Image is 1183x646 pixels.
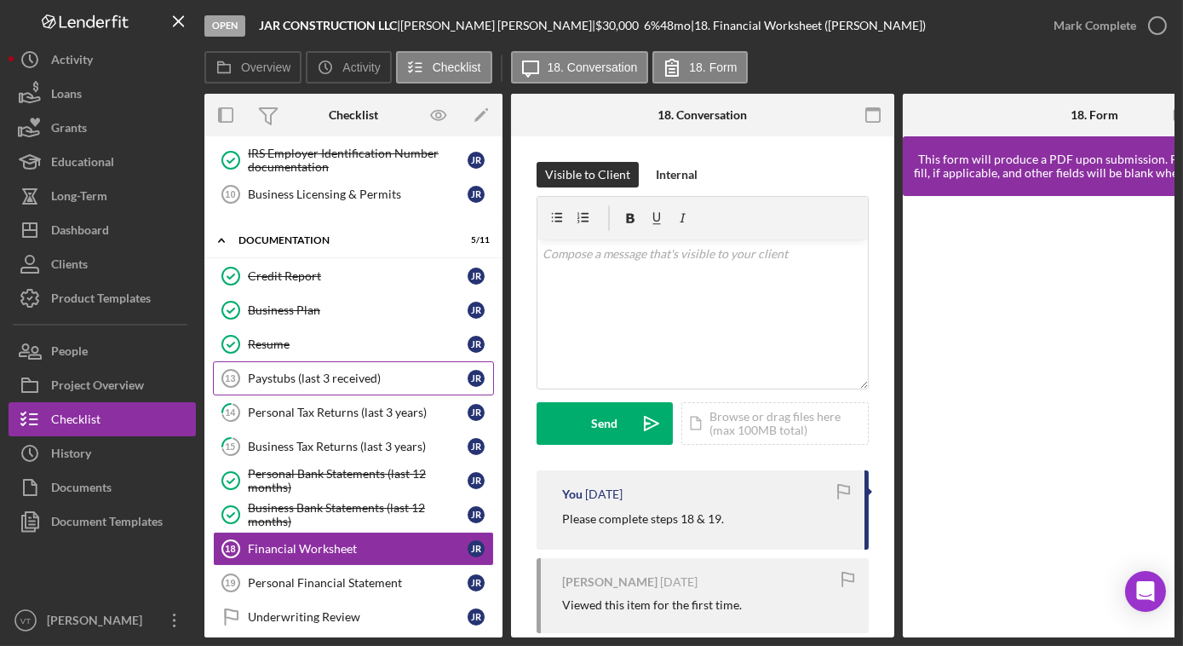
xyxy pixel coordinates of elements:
div: Business Tax Returns (last 3 years) [248,440,468,453]
div: 48 mo [660,19,691,32]
a: Business Bank Statements (last 12 months)JR [213,498,494,532]
div: Mark Complete [1054,9,1136,43]
div: 6 % [644,19,660,32]
div: Financial Worksheet [248,542,468,556]
tspan: 14 [226,407,237,418]
label: 18. Form [689,61,737,74]
div: Personal Tax Returns (last 3 years) [248,406,468,419]
p: Please complete steps 18 & 19. [562,510,724,528]
div: Checklist [51,402,100,441]
a: Credit ReportJR [213,259,494,293]
div: Personal Financial Statement [248,576,468,590]
tspan: 13 [225,373,235,384]
div: Open Intercom Messenger [1125,571,1166,612]
text: VT [20,616,31,626]
div: Documentation [238,235,447,245]
a: 19Personal Financial StatementJR [213,566,494,600]
button: Send [537,402,673,445]
div: [PERSON_NAME] [43,603,153,642]
div: 18. Form [1071,108,1118,122]
button: Visible to Client [537,162,639,187]
a: Underwriting ReviewJR [213,600,494,634]
button: 18. Conversation [511,51,649,84]
div: You [562,487,583,501]
b: JAR CONSTRUCTION LLC [259,18,397,32]
button: VT[PERSON_NAME] [9,603,196,637]
div: 5 / 11 [459,235,490,245]
button: Internal [647,162,706,187]
a: 18Financial WorksheetJR [213,532,494,566]
div: Credit Report [248,269,468,283]
div: Personal Bank Statements (last 12 months) [248,467,468,494]
a: 10Business Licensing & PermitsJR [213,177,494,211]
div: Resume [248,337,468,351]
div: Visible to Client [545,162,630,187]
div: Send [592,402,618,445]
div: Document Templates [51,505,163,543]
div: J R [468,574,485,591]
a: Personal Bank Statements (last 12 months)JR [213,464,494,498]
label: Activity [342,61,380,74]
time: 2025-09-05 13:32 [585,487,623,501]
span: $30,000 [595,18,639,32]
div: Business Plan [248,303,468,317]
button: Activity [306,51,391,84]
div: [PERSON_NAME] [562,575,658,589]
div: 18. Conversation [658,108,748,122]
div: IRS Employer Identification Number documentation [248,147,468,174]
div: J R [468,609,485,626]
button: Checklist [9,402,196,436]
div: Business Licensing & Permits [248,187,468,201]
a: Business PlanJR [213,293,494,327]
tspan: 10 [225,189,235,199]
button: History [9,436,196,470]
div: J R [468,472,485,489]
div: Business Bank Statements (last 12 months) [248,501,468,528]
div: J R [468,438,485,455]
div: J R [468,152,485,169]
div: Underwriting Review [248,610,468,624]
label: Checklist [433,61,481,74]
div: Internal [656,162,698,187]
button: 18. Form [652,51,748,84]
button: Documents [9,470,196,505]
div: Viewed this item for the first time. [562,598,742,612]
button: Mark Complete [1037,9,1174,43]
div: J R [468,268,485,285]
div: | 18. Financial Worksheet ([PERSON_NAME]) [691,19,926,32]
a: 15Business Tax Returns (last 3 years)JR [213,430,494,464]
div: J R [468,370,485,387]
div: Open [204,15,245,37]
a: 14Personal Tax Returns (last 3 years)JR [213,395,494,430]
div: J R [468,336,485,353]
button: Document Templates [9,505,196,539]
label: 18. Conversation [548,61,638,74]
